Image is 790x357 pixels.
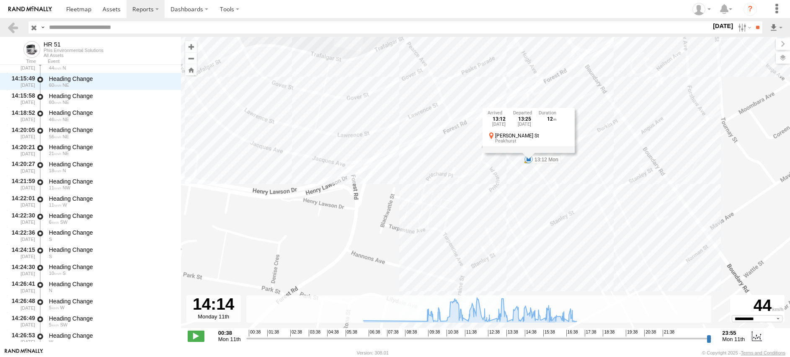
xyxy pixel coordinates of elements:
span: 11 [49,202,62,207]
span: 03:38 [309,330,320,336]
div: Heading Change [49,75,173,83]
div: Heading Change [49,109,173,116]
span: 00:38 [249,330,261,336]
label: Play/Stop [188,331,204,341]
span: Heading: 217 [60,322,67,327]
div: 14:24:15 [DATE] [7,245,36,261]
span: 60 [49,83,62,88]
div: Time [7,59,36,64]
span: 06:38 [369,330,380,336]
a: Back to previous Page [7,21,19,34]
span: 17:38 [585,330,596,336]
span: Heading: 188 [63,271,66,276]
span: 5 [49,322,59,327]
span: 14:38 [525,330,537,336]
span: 5 [49,305,59,310]
div: 14:22:01 [DATE] [7,194,36,209]
div: Heading Change [49,178,173,185]
span: Heading: 31 [63,83,69,88]
div: 14:21:59 [DATE] [7,176,36,192]
div: Heading Change [49,143,173,151]
span: 12:38 [488,330,500,336]
div: HR 51 - View Asset History [44,41,103,48]
span: Heading: 254 [49,339,53,344]
div: Heading Change [49,195,173,202]
i: ? [744,3,757,16]
div: [PERSON_NAME] St [495,133,570,139]
span: 05:38 [346,330,357,336]
span: Heading: 270 [63,202,67,207]
span: Heading: 269 [60,305,64,310]
img: rand-logo.svg [8,6,52,12]
span: 21 [49,151,62,156]
span: Mon 11th Nov 2024 [218,336,241,342]
div: [DATE] [513,122,536,127]
div: 13:12 [488,116,511,122]
div: 14:20:27 [DATE] [7,159,36,175]
label: Search Query [39,21,46,34]
span: 11:38 [465,330,477,336]
div: 14:26:53 [DATE] [7,331,36,346]
div: Version: 308.01 [357,350,389,355]
button: Zoom in [185,41,197,52]
strong: 00:38 [218,330,241,336]
div: 14:18:52 [DATE] [7,108,36,124]
div: 14:20:05 [DATE] [7,125,36,141]
div: Phis Environmental Solutions [44,48,103,53]
span: 12 [547,116,556,122]
div: 14:24:30 [DATE] [7,262,36,277]
span: 20:38 [644,330,656,336]
label: 13:12 Mon [529,156,561,163]
span: Heading: 239 [60,220,67,225]
span: 01:38 [267,330,279,336]
strong: 23:55 [722,330,745,336]
span: 02:38 [290,330,302,336]
span: Heading: 358 [63,65,66,70]
div: 14:22:36 [DATE] [7,228,36,243]
span: 46 [49,117,62,122]
div: Heading Change [49,297,173,305]
div: 44 [731,296,783,315]
span: 60 [49,100,62,105]
div: [DATE] [488,122,511,127]
span: Heading: 354 [49,288,52,293]
span: 19:38 [626,330,638,336]
div: 14:15:58 [DATE] [7,91,36,106]
span: 6 [49,220,59,225]
span: 09:38 [428,330,440,336]
div: Peakhurst [495,139,570,144]
div: Event [48,59,181,64]
span: 56 [49,134,62,139]
span: Heading: 64 [63,134,69,139]
a: Terms and Conditions [741,350,785,355]
span: 16:38 [566,330,578,336]
span: 10:38 [447,330,458,336]
span: Mon 11th Nov 2024 [722,336,745,342]
label: [DATE] [711,21,735,31]
div: 14:15:49 [DATE] [7,74,36,89]
div: 14:26:49 [DATE] [7,313,36,329]
span: 21:38 [663,330,674,336]
span: 08:38 [405,330,417,336]
div: © Copyright 2025 - [702,350,785,355]
span: 07:38 [387,330,399,336]
div: Heading Change [49,332,173,339]
div: Heading Change [49,280,173,288]
span: 15:38 [543,330,555,336]
span: 13:38 [506,330,518,336]
span: Heading: 34 [63,117,69,122]
div: 14:26:41 [DATE] [7,279,36,295]
span: 18 [49,168,62,173]
span: Heading: 24 [63,151,69,156]
span: Heading: 308 [63,185,70,190]
div: Heading Change [49,92,173,100]
div: All Assets [44,53,103,58]
div: 13:25 [513,116,536,122]
div: Heading Change [49,315,173,322]
button: Zoom out [185,52,197,64]
div: Heading Change [49,229,173,236]
span: Heading: 200 [49,237,52,242]
div: Heading Change [49,212,173,220]
div: Eric Yao [689,3,714,16]
label: Export results as... [769,21,783,34]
